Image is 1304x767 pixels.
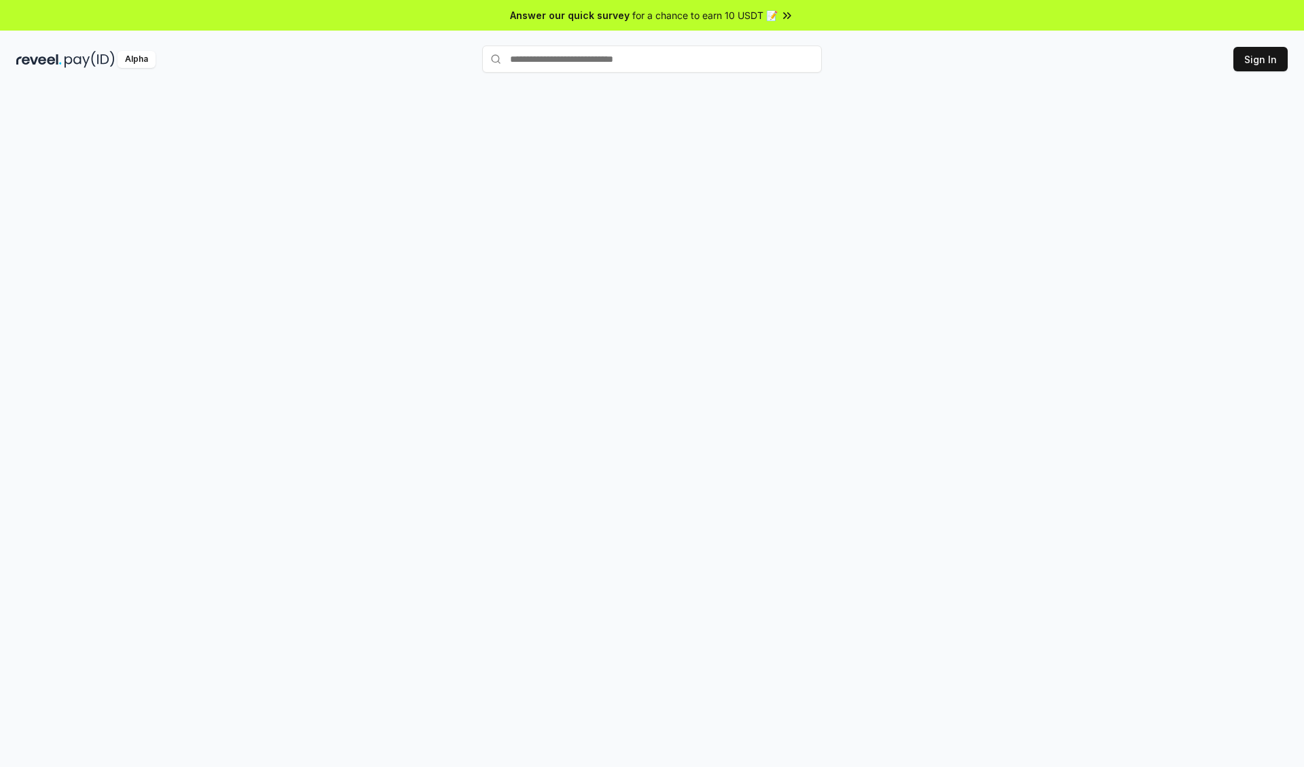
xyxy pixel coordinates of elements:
img: pay_id [65,51,115,68]
span: Answer our quick survey [510,8,630,22]
button: Sign In [1233,47,1288,71]
img: reveel_dark [16,51,62,68]
span: for a chance to earn 10 USDT 📝 [632,8,778,22]
div: Alpha [117,51,156,68]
